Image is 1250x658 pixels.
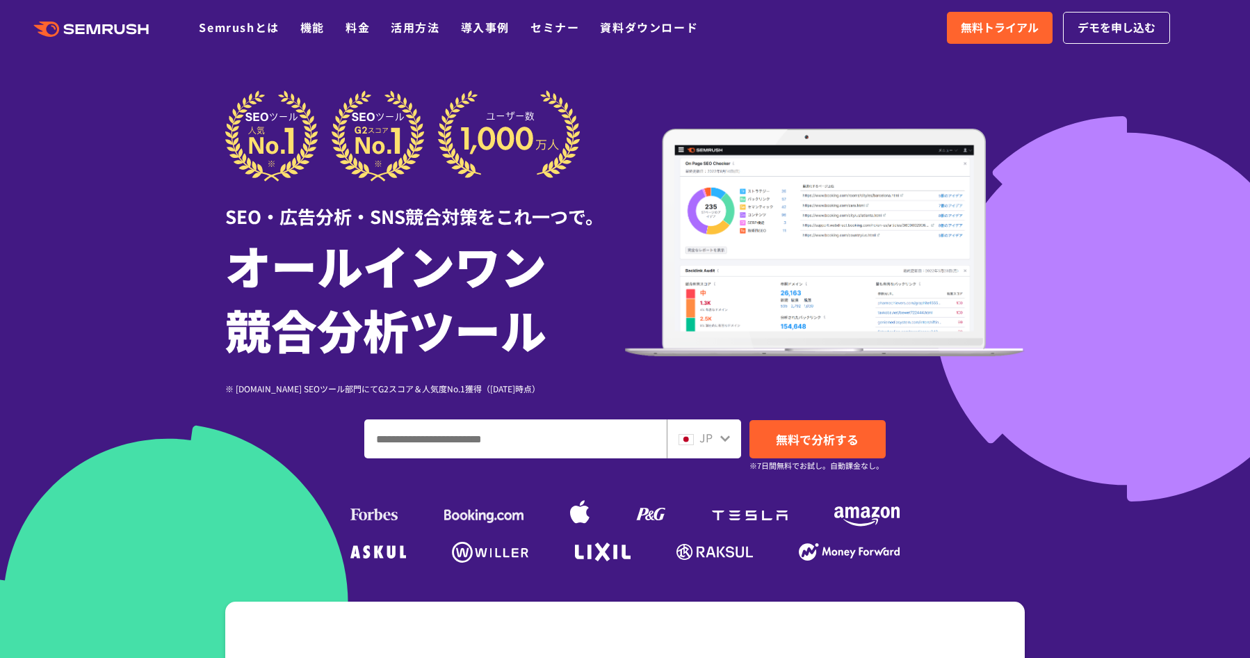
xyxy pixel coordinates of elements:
span: 無料で分析する [776,431,859,448]
a: 無料で分析する [749,420,886,458]
span: JP [699,429,713,446]
div: ※ [DOMAIN_NAME] SEOツール部門にてG2スコア＆人気度No.1獲得（[DATE]時点） [225,382,625,395]
a: Semrushとは [199,19,279,35]
a: 料金 [346,19,370,35]
span: 無料トライアル [961,19,1039,37]
a: 活用方法 [391,19,439,35]
a: 資料ダウンロード [600,19,698,35]
span: デモを申し込む [1078,19,1155,37]
small: ※7日間無料でお試し。自動課金なし。 [749,459,884,472]
div: SEO・広告分析・SNS競合対策をこれ一つで。 [225,182,625,230]
a: 無料トライアル [947,12,1053,44]
a: 機能 [300,19,325,35]
a: 導入事例 [461,19,510,35]
input: ドメイン、キーワードまたはURLを入力してください [365,420,666,458]
a: デモを申し込む [1063,12,1170,44]
h1: オールインワン 競合分析ツール [225,233,625,361]
a: セミナー [530,19,579,35]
